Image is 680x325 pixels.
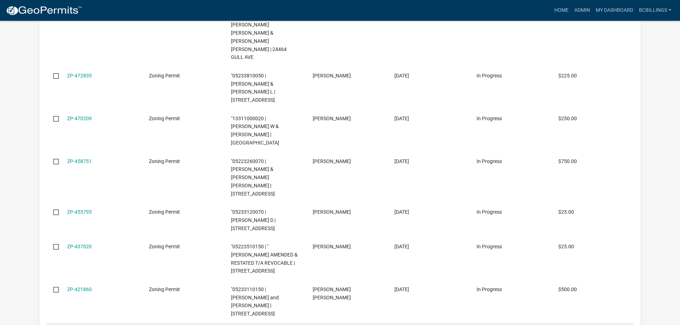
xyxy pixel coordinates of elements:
span: Jordan Dwayne Clapp [313,286,351,300]
span: Zoning Permit [149,158,180,164]
span: $25.00 [558,209,574,215]
span: Blake [313,116,351,121]
span: 08/04/2025 [394,158,409,164]
span: Todd Hartnett [313,73,351,78]
span: In Progress [477,244,502,249]
span: 05/15/2025 [394,286,409,292]
span: In Progress [477,158,502,164]
span: In Progress [477,209,502,215]
a: ZP-458751 [67,158,92,164]
a: Home [551,4,571,17]
span: "05223510150 | "DONNA F MCANINCH AMENDED & RESTATED T/A REVOCABLE | 4144B S SHORE DR [231,244,298,274]
span: $225.00 [558,73,577,78]
span: $750.00 [558,158,577,164]
span: Gabriel Beal [313,158,351,164]
span: In Progress [477,286,502,292]
span: Zoning Permit [149,286,180,292]
a: Bcbillings [636,4,674,17]
span: In Progress [477,116,502,121]
span: "13311000020 | UHLENHAKE BLAKE W & NICOLE R | 1345 110TH ST [231,116,279,146]
a: Admin [571,4,593,17]
a: ZP-421860 [67,286,92,292]
a: ZP-455795 [67,209,92,215]
span: "05233810050 | HARTNETT TODD J & LORI L | 15028 SYCAMORE ST [231,73,275,103]
span: Zoning Permit [149,116,180,121]
a: ZP-437020 [67,244,92,249]
span: In Progress [477,73,502,78]
span: $250.00 [558,116,577,121]
span: Zoning Permit [149,209,180,215]
a: ZP-472835 [67,73,92,78]
span: "05223260070 | CARTER JOSEPH T & CARTER JANELLE ANDERSON | 15458 DODGE AVE [231,158,275,197]
span: John Leatherman [313,244,351,249]
span: 06/17/2025 [394,244,409,249]
span: $25.00 [558,244,574,249]
span: 09/03/2025 [394,73,409,78]
a: ZP-470209 [67,116,92,121]
span: 08/27/2025 [394,116,409,121]
span: "05233110150 | Jordan and Samantha Clapp | 15338 BAYSIDE AVE [231,286,279,316]
span: 07/28/2025 [394,209,409,215]
span: Zoning Permit [149,244,180,249]
span: "05233120070 | LAUTERBACH BRENNAN D | 15286 BAYSIDE AVE [231,209,276,231]
span: Zoning Permit [149,73,180,78]
span: $500.00 [558,286,577,292]
span: Brennan Lauterbach [313,209,351,215]
a: My Dashboard [593,4,636,17]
